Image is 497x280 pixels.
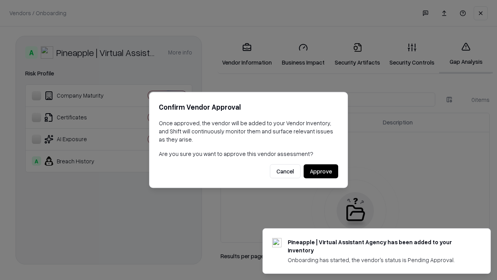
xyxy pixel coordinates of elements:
[304,164,338,178] button: Approve
[288,238,472,254] div: Pineapple | Virtual Assistant Agency has been added to your inventory
[159,119,338,143] p: Once approved, the vendor will be added to your Vendor Inventory, and Shift will continuously mon...
[288,256,472,264] div: Onboarding has started, the vendor's status is Pending Approval.
[270,164,301,178] button: Cancel
[159,150,338,158] p: Are you sure you want to approve this vendor assessment?
[159,101,338,113] h2: Confirm Vendor Approval
[272,238,282,247] img: trypineapple.com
